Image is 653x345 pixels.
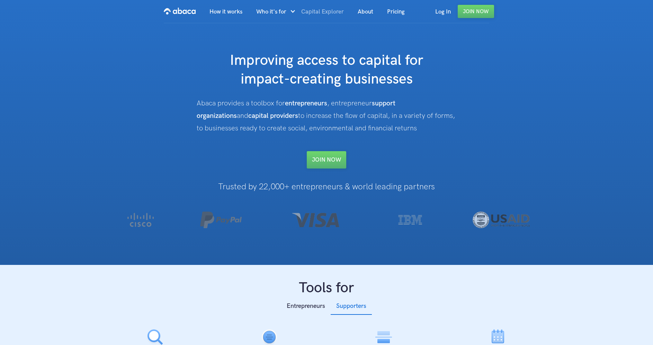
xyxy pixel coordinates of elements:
[336,301,366,311] div: Supporters
[98,182,555,191] h1: Trusted by 22,000+ entrepreneurs & world leading partners
[98,279,555,297] h1: Tools for
[285,99,327,107] strong: entrepreneurs
[188,51,465,89] h1: Improving access to capital for impact-creating businesses
[287,301,325,311] div: Entrepreneurs
[197,97,456,135] div: Abaca provides a toolbox for , entrepreneur and to increase the flow of capital, in a variety of ...
[458,5,494,18] a: Join Now
[248,112,298,120] strong: capital providers
[307,151,346,169] a: Join NOW
[164,6,196,17] img: Abaca logo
